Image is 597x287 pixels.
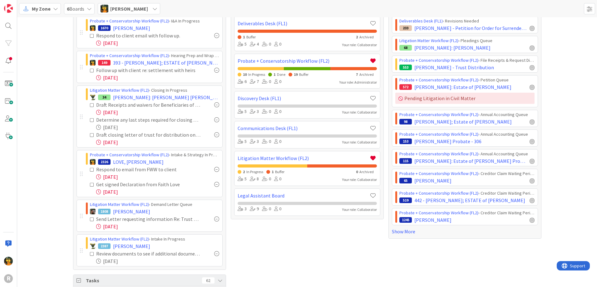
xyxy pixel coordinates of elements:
div: Your role: Collaborator [342,207,377,212]
div: Draft closing letter of trust for distribution once receipts received [96,131,200,139]
div: 2387 [98,243,111,249]
a: Litigation Matter Workflow (FL2) [90,87,149,93]
span: 1 [243,35,245,39]
div: 5 [238,176,247,182]
div: › Revisions Needed [399,18,535,24]
div: 6 [238,78,247,85]
a: Discovery Desk (FL1) [238,95,369,102]
a: Probate + Conservatorship Workflow (FL2) [399,151,478,157]
img: MR [90,25,96,31]
div: › Closing In Progress [90,87,219,94]
a: Probate + Conservatorship Workflow (FL2) [238,57,369,65]
div: Send Letter requesting information Re: Trust Document [96,215,200,223]
div: 153 [399,139,412,144]
span: Buffer [275,169,284,174]
div: [DATE] [96,188,219,196]
div: 0 [262,78,271,85]
div: [DATE] [96,139,219,146]
div: 3 [250,108,259,115]
a: Probate + Conservatorship Workflow (FL2) [399,190,478,196]
a: Litigation Matter Workflow (FL2) [238,154,369,162]
img: MW [90,209,96,214]
div: › Pleadings Queue [399,37,535,44]
b: 6 [67,6,69,12]
span: [PERSON_NAME] Probate - 306 [414,138,481,145]
a: Legal Assistant Board [238,192,369,199]
div: › Annual Accounting Queue [399,131,535,138]
div: › Creditor Claim Waiting Period [399,190,535,197]
span: [PERSON_NAME] [113,208,150,215]
a: Probate + Conservatorship Workflow (FL2) [399,131,478,137]
div: 519 [399,197,412,203]
span: My Zone [32,5,51,12]
div: › Annual Accounting Queue [399,151,535,157]
img: NC [90,95,96,100]
span: [PERSON_NAME] [414,177,451,184]
img: MR [90,159,96,165]
a: Litigation Matter Workflow (FL2) [90,202,149,207]
span: Archived [359,72,374,77]
span: 393 - [PERSON_NAME]; ESTATE of [PERSON_NAME] [113,59,219,66]
div: › Annual Accounting Queue [399,111,535,118]
span: [PERSON_NAME]: Estate of [PERSON_NAME] Probate [will and trust] [414,157,527,165]
div: 0 [274,41,281,48]
div: [DATE] [96,173,219,181]
div: 98 [399,119,412,124]
div: Draft Receipts and waivers for Beneficiaries of trust to sign [96,101,200,109]
span: 0 [356,169,358,174]
img: MR [90,60,96,66]
span: 1 [272,169,274,174]
span: 442 - [PERSON_NAME]; ESTATE of [PERSON_NAME] [414,197,525,204]
div: 9 [250,206,259,212]
span: [PERSON_NAME]: [PERSON_NAME] [414,44,491,51]
a: Probate + Conservatorship Workflow (FL2) [399,57,478,63]
div: 0 [262,176,271,182]
div: [DATE] [96,223,219,230]
span: [PERSON_NAME]: [PERSON_NAME] [PERSON_NAME] [113,94,219,101]
div: 0 [274,138,281,145]
div: 5 [238,41,247,48]
div: 0 [274,176,281,182]
div: 233 [399,25,412,31]
span: 7 [356,72,358,77]
div: Your role: Administrator [339,80,377,85]
span: 2 [243,169,245,174]
div: [DATE] [96,257,219,265]
div: [DATE] [96,74,219,81]
img: MR [101,5,108,12]
div: Pending Litigation in Civil Matter [395,93,535,104]
div: › Demand Letter Queue [90,201,219,208]
div: 0 [262,206,271,212]
span: 19 [294,72,298,77]
img: NC [90,243,96,249]
a: Show More [392,228,538,235]
span: LOVE, [PERSON_NAME] [113,158,164,166]
div: 0 [274,78,281,85]
div: › Petition Queue [399,77,535,83]
div: 0 [262,108,271,115]
div: 4 [250,41,259,48]
span: [PERSON_NAME] - Trust Distribution [414,64,494,71]
span: [PERSON_NAME] [414,216,451,224]
div: 572 [399,84,412,90]
a: Deliverables Desk (FL1) [399,18,443,24]
div: › Intake & Strategy In Progress [90,152,219,158]
span: [PERSON_NAME]: Estate of [PERSON_NAME] [414,83,511,91]
div: 1808 [98,209,111,214]
div: [DATE] [96,124,219,131]
div: 553 [399,65,412,70]
div: Review documents to see if additional documents are needed [96,250,200,257]
div: 0 [262,41,271,48]
a: Probate + Conservatorship Workflow (FL2) [90,18,169,24]
div: 3 [238,206,247,212]
div: Your role: Collaborator [342,177,377,182]
a: Deliverables Desk (FL1) [238,20,369,27]
span: Boards [67,5,84,12]
div: Your role: Collaborator [342,139,377,145]
div: Your role: Collaborator [342,109,377,115]
div: 1670 [98,25,111,31]
a: Probate + Conservatorship Workflow (FL2) [399,112,478,117]
div: 7 [250,78,259,85]
div: › I&A In Progress [90,18,219,24]
span: Support [13,1,28,8]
